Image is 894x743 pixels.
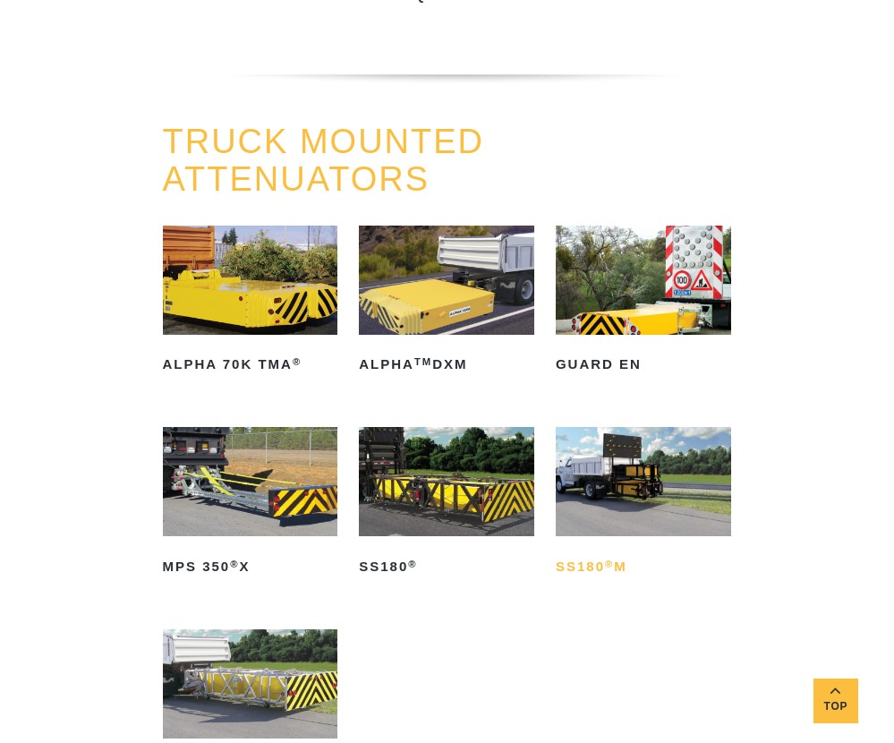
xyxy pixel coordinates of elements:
a: MPS 350®X [163,427,338,581]
a: SS180® [359,427,534,581]
h2: ALPHA DXM [359,351,534,380]
h2: GUARD EN [556,351,731,380]
a: ALPHATMDXM [359,226,534,380]
h2: ALPHA 70K TMA [163,351,338,380]
a: ALPHA 70K TMA® [163,226,338,380]
h2: SS180 M [556,552,731,581]
sup: ® [605,559,614,569]
a: Top [813,679,858,723]
a: TRUCK MOUNTED ATTENUATORS [163,123,485,198]
sup: ® [408,559,417,569]
sup: ® [293,356,302,367]
h2: MPS 350 X [163,552,338,581]
a: GUARD EN [556,226,731,380]
sup: TM [414,356,432,367]
h2: SS180 [359,552,534,581]
span: Top [813,696,858,717]
sup: ® [230,559,239,569]
a: SS180®M [556,427,731,581]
